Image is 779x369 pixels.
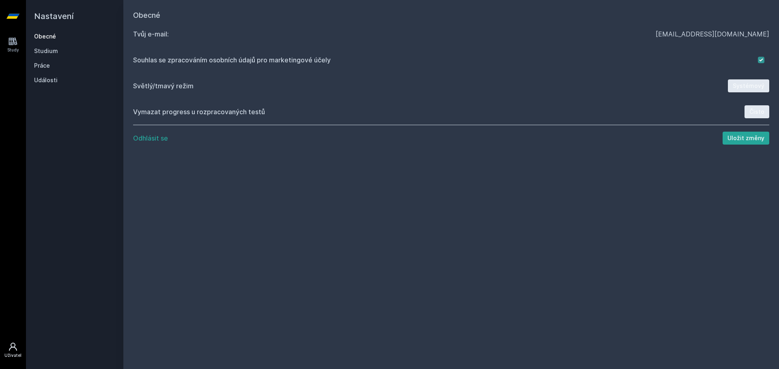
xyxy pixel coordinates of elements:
[656,29,769,39] div: [EMAIL_ADDRESS][DOMAIN_NAME]
[723,132,769,145] button: Uložit změny
[745,105,769,118] button: Čisto
[4,352,22,358] div: Uživatel
[133,55,758,65] div: Souhlas se zpracováním osobních údajů pro marketingové účely
[728,79,769,92] button: Systémový
[133,133,168,143] button: Odhlásit se
[2,338,24,363] a: Uživatel
[2,32,24,57] a: Study
[133,81,728,91] div: Světlý/tmavý režim
[133,107,745,117] div: Vymazat progress u rozpracovaných testů
[34,62,115,70] a: Práce
[34,47,115,55] a: Studium
[7,47,19,53] div: Study
[133,29,656,39] div: Tvůj e‑mail:
[34,32,115,41] a: Obecné
[34,76,115,84] a: Události
[133,10,769,21] h1: Obecné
